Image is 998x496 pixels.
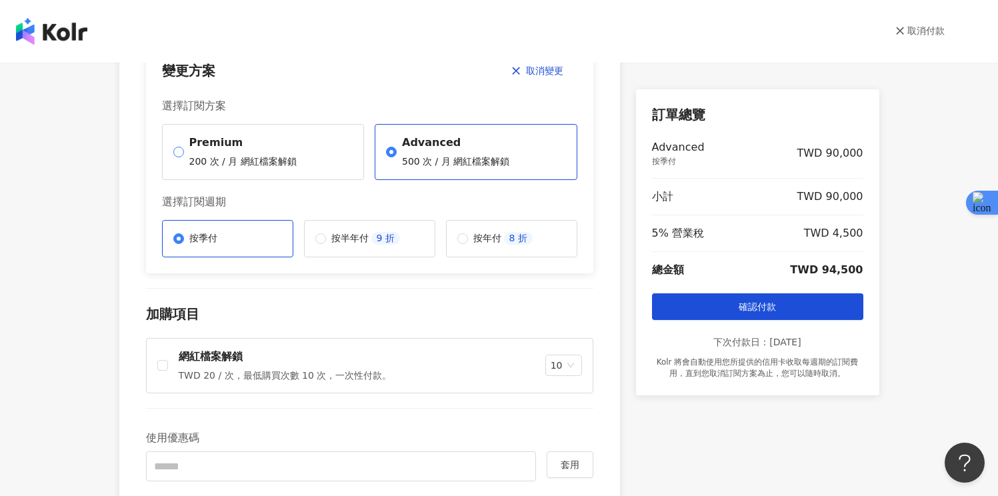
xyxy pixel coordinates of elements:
p: 加購項目 [146,305,593,323]
p: TWD 90,000 [797,189,863,204]
p: 網紅檔案解鎖 [179,349,392,364]
span: 10 [551,355,577,375]
p: 按季付 [189,232,217,245]
p: TWD 90,000 [797,146,863,161]
iframe: Help Scout Beacon - Open [945,443,985,483]
p: 8 折 [504,232,533,245]
p: 5% 營業稅 [652,226,704,241]
span: 取消變更 [526,65,563,76]
span: 套用 [561,459,579,470]
p: 變更方案 [162,61,215,80]
p: 選擇訂閱方案 [162,99,577,113]
a: 取消付款 [895,25,945,38]
p: 下次付款日：[DATE] [652,336,863,349]
p: 使用優惠碼 [146,425,593,451]
p: Advanced [652,140,705,155]
p: TWD 4,500 [804,226,863,241]
img: logo [16,18,87,45]
p: TWD 94,500 [790,263,863,277]
p: TWD 20 / 次，最低購買次數 10 次，一次性付款。 [179,369,392,383]
button: 確認付款 [652,293,863,320]
p: Kolr 將會自動使用您所提供的信用卡收取每週期的訂閱費用，直到您取消訂閱方案為止，您可以隨時取消。 [652,357,863,379]
p: 總金額 [652,263,684,277]
button: 套用 [547,451,593,478]
p: Premium [189,135,297,150]
button: 取消變更 [497,57,577,84]
p: 500 次 / 月 網紅檔案解鎖 [402,155,509,169]
span: 確認付款 [739,301,776,312]
p: 200 次 / 月 網紅檔案解鎖 [189,155,297,169]
p: Advanced [402,135,509,150]
p: 按季付 [652,156,705,167]
p: 9 折 [371,232,400,245]
p: 選擇訂閱週期 [162,195,577,209]
p: 訂單總覽 [652,105,863,124]
p: 按年付 [473,232,501,245]
p: 按半年付 [331,232,369,245]
p: 小計 [652,189,673,204]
